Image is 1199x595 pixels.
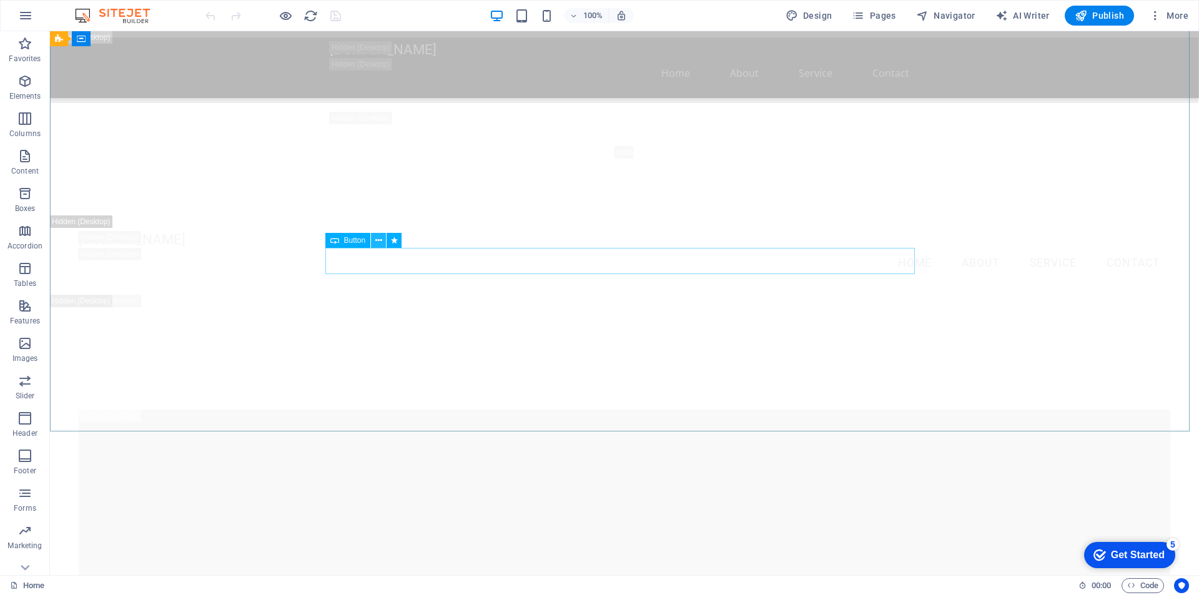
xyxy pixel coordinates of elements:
button: 100% [565,8,609,23]
span: Navigator [916,9,975,22]
button: Click here to leave preview mode and continue editing [278,8,293,23]
button: reload [303,8,318,23]
span: Publish [1075,9,1124,22]
p: Favorites [9,54,41,64]
span: Pages [852,9,896,22]
span: More [1149,9,1188,22]
p: Tables [14,278,36,288]
p: Forms [14,503,36,513]
p: Slider [16,391,35,401]
div: Get Started [37,14,91,25]
p: Accordion [7,241,42,251]
span: : [1100,581,1102,590]
button: More [1144,6,1193,26]
p: Footer [14,466,36,476]
button: Publish [1065,6,1134,26]
span: AI Writer [995,9,1050,22]
a: Click to cancel selection. Double-click to open Pages [10,578,44,593]
button: AI Writer [990,6,1055,26]
h6: Session time [1078,578,1112,593]
div: Get Started 5 items remaining, 0% complete [10,6,101,32]
p: Elements [9,91,41,101]
p: Boxes [15,204,36,214]
span: 00 00 [1092,578,1111,593]
span: Code [1127,578,1158,593]
i: Reload page [303,9,318,23]
button: Design [781,6,837,26]
span: Design [786,9,832,22]
img: Editor Logo [72,8,165,23]
div: Design (Ctrl+Alt+Y) [781,6,837,26]
p: Header [12,428,37,438]
p: Content [11,166,39,176]
button: Usercentrics [1174,578,1189,593]
i: On resize automatically adjust zoom level to fit chosen device. [616,10,627,21]
div: 5 [92,2,105,15]
p: Marketing [7,541,42,551]
span: Button [344,237,366,244]
button: Pages [847,6,900,26]
h6: 100% [583,8,603,23]
button: Code [1122,578,1164,593]
p: Features [10,316,40,326]
p: Columns [9,129,41,139]
button: Navigator [911,6,980,26]
p: Images [12,353,38,363]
